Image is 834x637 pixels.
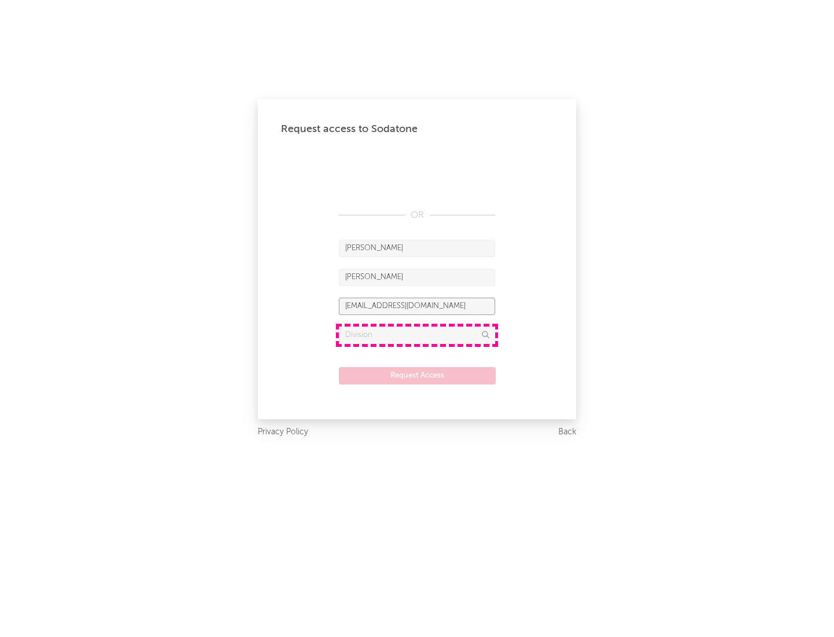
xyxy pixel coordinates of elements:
[339,298,495,315] input: Email
[339,208,495,222] div: OR
[281,122,553,136] div: Request access to Sodatone
[558,425,576,440] a: Back
[339,367,496,385] button: Request Access
[339,240,495,257] input: First Name
[339,269,495,286] input: Last Name
[258,425,308,440] a: Privacy Policy
[339,327,495,344] input: Division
